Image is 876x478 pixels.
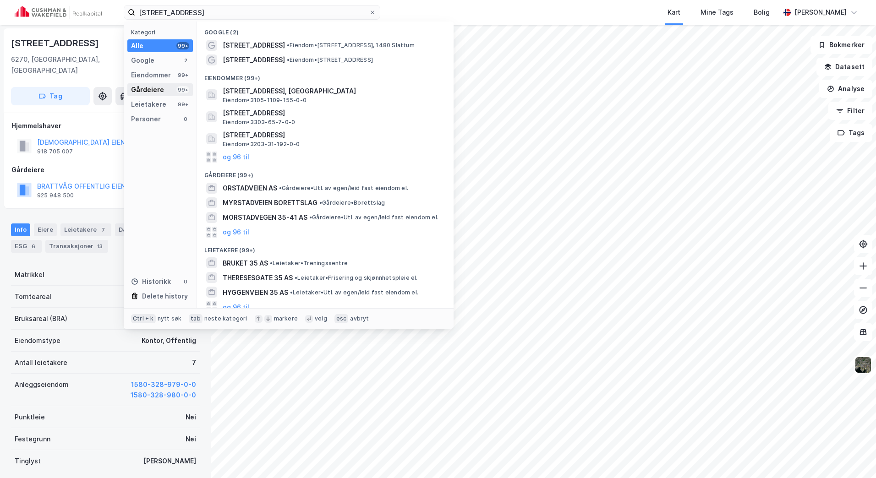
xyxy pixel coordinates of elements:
div: Delete history [142,291,188,302]
span: [STREET_ADDRESS] [223,108,443,119]
div: Kontrollprogram for chat [830,434,876,478]
div: Gårdeiere [131,84,164,95]
div: Eiendommer (99+) [197,67,454,84]
div: Kart [668,7,680,18]
div: Festegrunn [15,434,50,445]
div: tab [189,314,203,323]
button: Tags [830,124,872,142]
div: ESG [11,240,42,253]
div: Transaksjoner [45,240,108,253]
div: nytt søk [158,315,182,322]
span: [STREET_ADDRESS], [GEOGRAPHIC_DATA] [223,86,443,97]
span: • [290,289,293,296]
div: Punktleie [15,412,45,423]
div: Info [11,223,30,236]
div: Matrikkel [15,269,44,280]
button: og 96 til [223,301,249,312]
span: • [309,214,312,221]
div: 0 [182,115,189,123]
span: Gårdeiere • Borettslag [319,199,385,206]
span: MYRSTADVEIEN BORETTSLAG [223,197,318,208]
div: 925 948 500 [37,192,74,199]
div: neste kategori [204,315,247,322]
div: Datasett [115,223,160,236]
div: 918 705 007 [37,148,73,155]
div: Leietakere (99+) [197,239,454,256]
button: Filter [828,102,872,120]
div: 2 [182,57,189,64]
div: Leietakere [131,99,166,110]
button: 1580-328-980-0-0 [131,390,196,401]
span: MORSTADVEGEN 35-41 AS [223,212,307,223]
div: Eiere [34,223,57,236]
span: • [279,185,282,191]
span: Gårdeiere • Utl. av egen/leid fast eiendom el. [279,185,408,192]
input: Søk på adresse, matrikkel, gårdeiere, leietakere eller personer [135,5,369,19]
span: Eiendom • 3105-1109-155-0-0 [223,97,307,104]
button: Analyse [819,80,872,98]
div: avbryt [350,315,369,322]
span: Gårdeiere • Utl. av egen/leid fast eiendom el. [309,214,438,221]
div: Bolig [754,7,770,18]
span: Leietaker • Utl. av egen/leid fast eiendom el. [290,289,418,296]
div: Hjemmelshaver [11,120,199,131]
button: og 96 til [223,152,249,163]
span: Eiendom • [STREET_ADDRESS] [287,56,373,64]
div: Anleggseiendom [15,379,69,390]
div: Gårdeiere [11,164,199,175]
div: Google [131,55,154,66]
div: Personer [131,114,161,125]
div: Mine Tags [701,7,734,18]
div: Eiendommer [131,70,171,81]
div: velg [315,315,327,322]
div: Kategori [131,29,193,36]
span: Eiendom • 3303-65-7-0-0 [223,119,295,126]
span: • [287,56,290,63]
div: Google (2) [197,22,454,38]
div: [PERSON_NAME] [143,456,196,467]
button: 1580-328-979-0-0 [131,379,196,390]
div: 7 [99,225,108,234]
div: Nei [186,412,196,423]
button: Bokmerker [810,36,872,54]
div: 6270, [GEOGRAPHIC_DATA], [GEOGRAPHIC_DATA] [11,54,153,76]
div: 6 [29,242,38,251]
div: Leietakere [60,223,111,236]
span: [STREET_ADDRESS] [223,54,285,65]
span: • [287,42,290,49]
span: Leietaker • Treningssentre [270,260,348,267]
div: 99+ [176,101,189,108]
div: Tomteareal [15,291,51,302]
div: 99+ [176,86,189,93]
div: Ctrl + k [131,314,156,323]
div: markere [274,315,298,322]
span: Leietaker • Frisering og skjønnhetspleie el. [295,274,418,282]
div: Eiendomstype [15,335,60,346]
div: Alle [131,40,143,51]
div: 13 [95,242,104,251]
img: cushman-wakefield-realkapital-logo.202ea83816669bd177139c58696a8fa1.svg [15,6,102,19]
button: Datasett [816,58,872,76]
div: Antall leietakere [15,357,67,368]
span: THERESESGATE 35 AS [223,272,293,283]
div: Bruksareal (BRA) [15,313,67,324]
div: 99+ [176,71,189,79]
div: 0 [182,278,189,285]
span: • [319,199,322,206]
div: [STREET_ADDRESS] [11,36,101,50]
div: Historikk [131,276,171,287]
span: Eiendom • [STREET_ADDRESS], 1480 Slattum [287,42,415,49]
span: • [270,260,273,266]
div: Kontor, Offentlig [142,335,196,346]
span: BRUKET 35 AS [223,258,268,269]
span: • [295,274,297,281]
span: Eiendom • 3203-31-192-0-0 [223,141,300,148]
div: Nei [186,434,196,445]
span: [STREET_ADDRESS] [223,40,285,51]
span: ORSTADVEIEN AS [223,183,277,194]
iframe: Chat Widget [830,434,876,478]
img: 9k= [854,356,872,374]
div: 7 [192,357,196,368]
div: esc [334,314,349,323]
div: Gårdeiere (99+) [197,164,454,181]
